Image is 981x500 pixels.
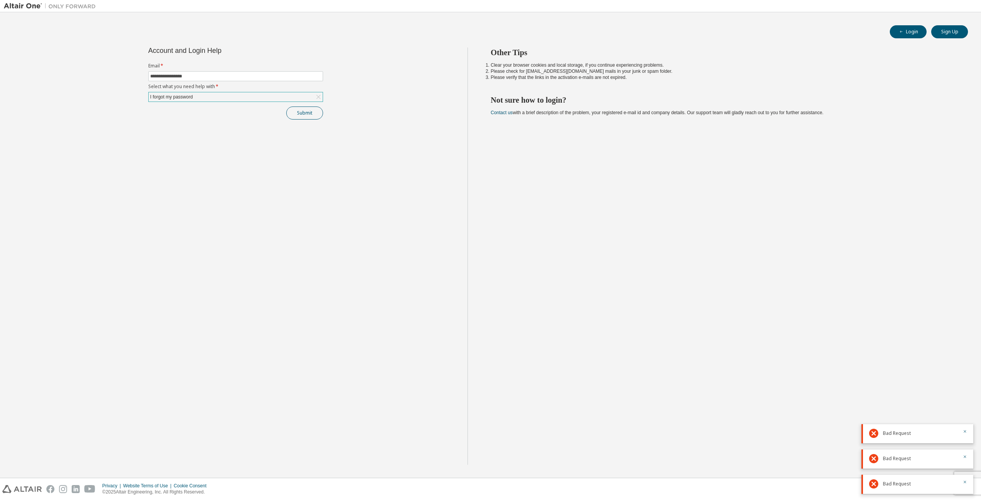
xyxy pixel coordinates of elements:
li: Please verify that the links in the activation e-mails are not expired. [491,74,955,80]
li: Please check for [EMAIL_ADDRESS][DOMAIN_NAME] mails in your junk or spam folder. [491,68,955,74]
div: Account and Login Help [148,48,288,54]
button: Submit [286,107,323,120]
label: Email [148,63,323,69]
div: Privacy [102,483,123,489]
span: with a brief description of the problem, your registered e-mail id and company details. Our suppo... [491,110,824,115]
span: Bad Request [883,481,911,487]
a: Contact us [491,110,513,115]
span: Bad Request [883,456,911,462]
button: Login [890,25,927,38]
img: facebook.svg [46,485,54,493]
div: Cookie Consent [174,483,211,489]
li: Clear your browser cookies and local storage, if you continue experiencing problems. [491,62,955,68]
span: Bad Request [883,430,911,436]
h2: Other Tips [491,48,955,57]
img: instagram.svg [59,485,67,493]
div: I forgot my password [149,92,323,102]
img: altair_logo.svg [2,485,42,493]
img: Altair One [4,2,100,10]
img: youtube.svg [84,485,95,493]
h2: Not sure how to login? [491,95,955,105]
label: Select what you need help with [148,84,323,90]
div: I forgot my password [149,93,194,101]
img: linkedin.svg [72,485,80,493]
p: © 2025 Altair Engineering, Inc. All Rights Reserved. [102,489,211,495]
div: Website Terms of Use [123,483,174,489]
button: Sign Up [931,25,968,38]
